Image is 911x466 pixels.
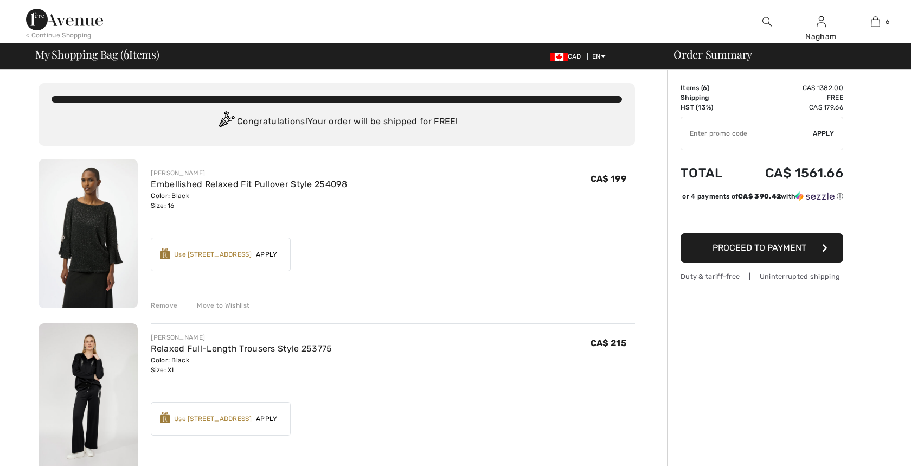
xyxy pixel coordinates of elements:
[681,155,737,191] td: Total
[738,193,781,200] span: CA$ 390.42
[151,343,332,354] a: Relaxed Full-Length Trousers Style 253775
[841,433,900,461] iframe: Opens a widget where you can find more information
[151,191,347,210] div: Color: Black Size: 16
[591,338,626,348] span: CA$ 215
[592,53,606,60] span: EN
[52,111,622,133] div: Congratulations! Your order will be shipped for FREE!
[174,250,252,259] div: Use [STREET_ADDRESS]
[151,333,332,342] div: [PERSON_NAME]
[681,83,737,93] td: Items ( )
[26,30,92,40] div: < Continue Shopping
[174,414,252,424] div: Use [STREET_ADDRESS]
[252,250,282,259] span: Apply
[124,46,129,60] span: 6
[813,129,835,138] span: Apply
[681,205,843,229] iframe: PayPal-paypal
[39,159,138,308] img: Embellished Relaxed Fit Pullover Style 254098
[160,412,170,423] img: Reward-Logo.svg
[886,17,889,27] span: 6
[703,84,707,92] span: 6
[849,15,902,28] a: 6
[737,83,843,93] td: CA$ 1382.00
[35,49,159,60] span: My Shopping Bag ( Items)
[762,15,772,28] img: search the website
[681,93,737,103] td: Shipping
[681,191,843,205] div: or 4 payments ofCA$ 390.42withSezzle Click to learn more about Sezzle
[151,168,347,178] div: [PERSON_NAME]
[682,191,843,201] div: or 4 payments of with
[660,49,904,60] div: Order Summary
[795,191,835,201] img: Sezzle
[681,271,843,282] div: Duty & tariff-free | Uninterrupted shipping
[151,355,332,375] div: Color: Black Size: XL
[160,248,170,259] img: Reward-Logo.svg
[817,15,826,28] img: My Info
[737,93,843,103] td: Free
[215,111,237,133] img: Congratulation2.svg
[26,9,103,30] img: 1ère Avenue
[871,15,880,28] img: My Bag
[681,103,737,112] td: HST (13%)
[151,301,177,310] div: Remove
[681,233,843,263] button: Proceed to Payment
[252,414,282,424] span: Apply
[817,16,826,27] a: Sign In
[794,31,848,42] div: Nagham
[550,53,586,60] span: CAD
[550,53,568,61] img: Canadian Dollar
[188,301,249,310] div: Move to Wishlist
[737,155,843,191] td: CA$ 1561.66
[591,174,626,184] span: CA$ 199
[681,117,813,150] input: Promo code
[737,103,843,112] td: CA$ 179.66
[151,179,347,189] a: Embellished Relaxed Fit Pullover Style 254098
[713,242,806,253] span: Proceed to Payment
